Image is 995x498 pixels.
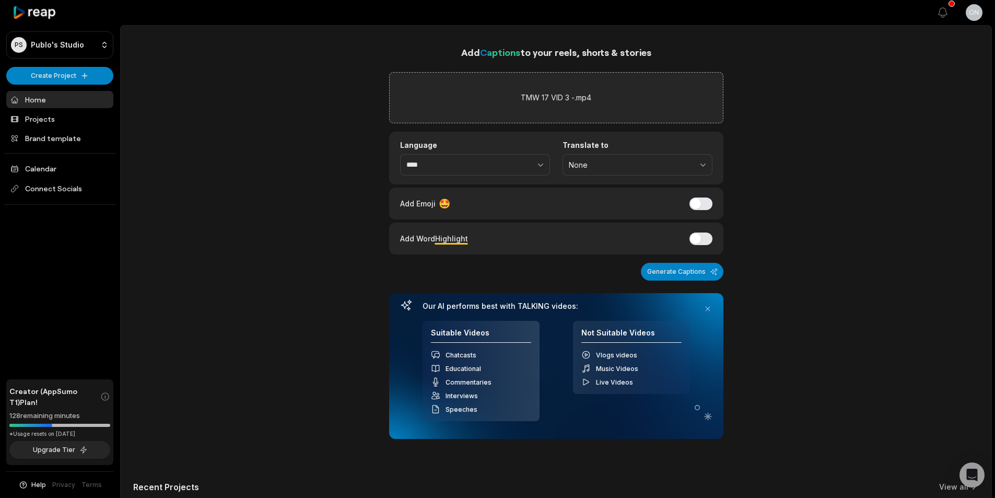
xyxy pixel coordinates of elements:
[6,91,113,108] a: Home
[133,482,199,492] h2: Recent Projects
[596,365,638,373] span: Music Videos
[6,130,113,147] a: Brand template
[446,365,481,373] span: Educational
[9,411,110,421] div: 128 remaining minutes
[81,480,102,490] a: Terms
[11,37,27,53] div: PS
[581,328,682,343] h4: Not Suitable Videos
[423,302,690,311] h3: Our AI performs best with TALKING videos:
[446,406,477,413] span: Speeches
[446,392,478,400] span: Interviews
[641,263,723,281] button: Generate Captions
[400,141,550,150] label: Language
[569,160,692,170] span: None
[6,160,113,177] a: Calendar
[521,91,591,104] label: TMW 17 VID 3 -.mp4
[9,430,110,438] div: *Usage resets on [DATE]
[400,231,468,246] div: Add Word
[6,67,113,85] button: Create Project
[31,480,46,490] span: Help
[431,328,531,343] h4: Suitable Videos
[596,378,633,386] span: Live Videos
[596,351,637,359] span: Vlogs videos
[6,179,113,198] span: Connect Socials
[9,386,100,408] span: Creator (AppSumo T1) Plan!
[52,480,75,490] a: Privacy
[400,198,436,209] span: Add Emoji
[439,196,450,211] span: 🤩
[939,482,968,492] a: View all
[446,351,476,359] span: Chatcasts
[563,141,712,150] label: Translate to
[389,45,723,60] h1: Add to your reels, shorts & stories
[563,154,712,176] button: None
[31,40,84,50] p: Publo's Studio
[480,47,520,58] span: Captions
[435,234,468,243] span: Highlight
[6,110,113,128] a: Projects
[446,378,491,386] span: Commentaries
[9,441,110,459] button: Upgrade Tier
[959,462,985,488] div: Open Intercom Messenger
[18,480,46,490] button: Help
